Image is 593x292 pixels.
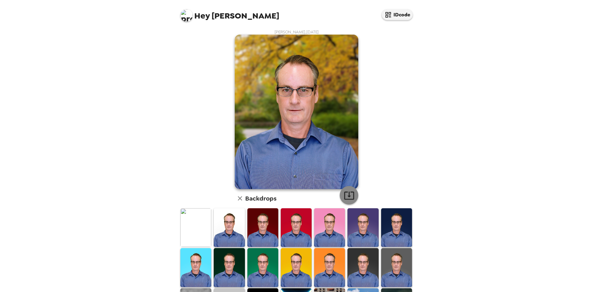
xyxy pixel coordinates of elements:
img: Original [180,208,211,247]
img: user [235,35,358,189]
h6: Backdrops [245,193,276,203]
span: Hey [194,10,210,21]
span: [PERSON_NAME] , [DATE] [275,29,319,35]
button: IDcode [382,9,413,20]
span: [PERSON_NAME] [180,6,279,20]
img: profile pic [180,9,193,22]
